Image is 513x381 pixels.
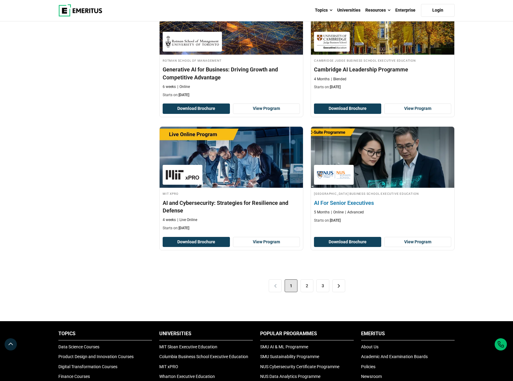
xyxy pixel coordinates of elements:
a: Academic And Examination Boards [361,354,428,359]
h4: [GEOGRAPHIC_DATA] Business School Executive Education [314,191,451,196]
p: Starts on: [314,85,451,90]
a: Product Design and Innovation Courses [58,354,134,359]
a: MIT xPRO [159,364,178,369]
a: SMU AI & ML Programme [260,344,308,349]
span: [DATE] [330,85,341,89]
a: AI and Machine Learning Course by MIT xPRO - October 23, 2025 MIT xPRO MIT xPRO AI and Cybersecur... [160,127,303,234]
button: Download Brochure [314,237,381,247]
a: NUS Cybersecurity Certificate Programme [260,364,339,369]
p: Starts on: [314,218,451,223]
p: Online [331,210,344,215]
p: Blended [331,77,346,82]
a: Finance Courses [58,374,90,379]
a: About Us [361,344,378,349]
img: AI and Cybersecurity: Strategies for Resilience and Defense | Online AI and Machine Learning Course [160,127,303,188]
a: Digital Transformation Courses [58,364,117,369]
p: Online [177,84,190,89]
p: Starts on: [163,226,300,231]
p: Live Online [177,217,197,223]
button: Download Brochure [314,103,381,114]
img: Rotman School of Management [166,35,219,49]
button: Download Brochure [163,103,230,114]
h4: Generative AI for Business: Driving Growth and Competitive Advantage [163,66,300,81]
a: View Program [384,103,452,114]
a: View Program [233,237,300,247]
a: Leadership Course by National University of Singapore Business School Executive Education - Septe... [311,127,454,226]
h4: Cambridge Judge Business School Executive Education [314,58,451,63]
a: 3 [316,279,329,292]
a: > [332,279,345,292]
a: NUS Data Analytics Programme [260,374,320,379]
a: Login [421,4,455,17]
h4: MIT xPRO [163,191,300,196]
h4: AI For Senior Executives [314,199,451,207]
h4: Rotman School of Management [163,58,300,63]
p: Starts on: [163,93,300,98]
p: 4 weeks [163,217,176,223]
span: [DATE] [179,226,189,230]
button: Download Brochure [163,237,230,247]
p: 6 weeks [163,84,176,89]
a: Policies [361,364,375,369]
img: MIT xPRO [166,168,199,182]
img: Cambridge Judge Business School Executive Education [317,35,347,49]
img: AI For Senior Executives | Online Leadership Course [304,124,462,191]
p: 4 Months [314,77,330,82]
a: Newsroom [361,374,382,379]
p: 5 Months [314,210,330,215]
span: [DATE] [179,93,189,97]
a: Data Science Courses [58,344,99,349]
span: [DATE] [330,218,341,223]
p: Advanced [345,210,364,215]
a: View Program [233,103,300,114]
a: View Program [384,237,452,247]
h4: AI and Cybersecurity: Strategies for Resilience and Defense [163,199,300,214]
a: MIT Sloan Executive Education [159,344,217,349]
a: SMU Sustainability Programme [260,354,319,359]
img: National University of Singapore Business School Executive Education [317,168,351,182]
a: 2 [301,279,313,292]
h4: Cambridge AI Leadership Programme [314,66,451,73]
span: 1 [285,279,297,292]
a: Columbia Business School Executive Education [159,354,248,359]
a: Wharton Executive Education [159,374,215,379]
